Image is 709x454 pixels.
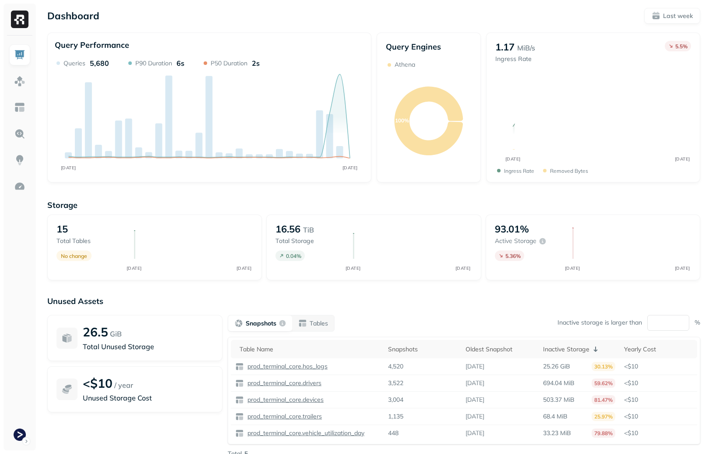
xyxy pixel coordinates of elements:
div: Table Name [240,345,379,354]
p: Athena [395,61,415,69]
p: 93.01% [495,223,529,235]
p: Query Engines [386,42,472,52]
p: 16.56 [275,223,300,235]
p: 26.5 [83,324,108,340]
tspan: [DATE] [346,265,361,271]
p: <$10 [624,412,693,421]
img: Asset Explorer [14,102,25,113]
p: Storage [47,200,700,210]
p: 68.4 MiB [543,412,568,421]
p: 15 [56,223,68,235]
p: [DATE] [466,379,484,387]
p: 3,004 [388,396,403,404]
a: prod_terminal_core.hos_logs [244,362,328,371]
tspan: [DATE] [236,265,251,271]
p: Tables [310,319,328,328]
p: prod_terminal_core.devices [246,396,324,404]
img: Assets [14,75,25,87]
div: Snapshots [388,345,457,354]
p: [DATE] [466,429,484,437]
p: MiB/s [517,43,535,53]
p: TiB [303,225,314,235]
a: prod_terminal_core.vehicle_utilization_day [244,429,364,437]
p: prod_terminal_core.drivers [246,379,321,387]
p: <$10 [83,375,113,391]
p: Ingress Rate [495,55,535,63]
a: prod_terminal_core.devices [244,396,324,404]
p: Active storage [495,237,536,245]
p: 25.26 GiB [543,362,570,371]
img: Insights [14,154,25,166]
p: / year [114,380,133,390]
p: No change [61,253,87,259]
p: Total storage [275,237,344,245]
p: <$10 [624,396,693,404]
div: Oldest Snapshot [466,345,534,354]
p: 59.62% [592,379,615,388]
p: % [695,318,700,327]
p: 1,135 [388,412,403,421]
img: Dashboard [14,49,25,61]
p: prod_terminal_core.hos_logs [246,362,328,371]
p: Queries [63,59,85,68]
tspan: [DATE] [342,165,358,170]
p: prod_terminal_core.vehicle_utilization_day [246,429,364,437]
p: Ingress Rate [504,168,534,174]
p: <$10 [624,429,693,437]
img: table [235,429,244,438]
a: prod_terminal_core.drivers [244,379,321,387]
p: <$10 [624,362,693,371]
p: Removed bytes [550,168,588,174]
p: 694.04 MiB [543,379,575,387]
p: Unused Storage Cost [83,393,213,403]
button: Last week [644,8,700,24]
p: 79.88% [592,429,615,438]
p: P90 Duration [135,59,172,68]
img: table [235,396,244,404]
img: Query Explorer [14,128,25,139]
p: <$10 [624,379,693,387]
img: table [235,362,244,371]
p: Snapshots [246,319,276,328]
p: [DATE] [466,412,484,421]
img: Optimization [14,181,25,192]
p: Total tables [56,237,125,245]
a: prod_terminal_core.trailers [244,412,322,421]
p: Dashboard [47,10,99,22]
p: GiB [110,329,122,339]
tspan: [DATE] [674,265,690,271]
p: P50 Duration [211,59,247,68]
img: Terminal [14,429,26,441]
p: 81.47% [592,395,615,404]
p: 25.97% [592,412,615,421]
p: Unused Assets [47,296,700,306]
tspan: [DATE] [61,165,76,170]
p: prod_terminal_core.trailers [246,412,322,421]
p: 448 [388,429,399,437]
div: Yearly Cost [624,345,693,354]
p: 1.17 [495,41,515,53]
p: Last week [663,12,693,20]
p: Inactive Storage [543,345,589,354]
text: 100% [395,117,409,124]
img: table [235,379,244,388]
p: 5.36 % [505,253,521,259]
tspan: [DATE] [505,156,521,162]
p: Inactive storage is larger than [557,318,642,327]
p: 5.5 % [675,43,688,50]
p: Total Unused Storage [83,341,213,352]
p: 5,680 [90,59,109,68]
p: [DATE] [466,362,484,371]
img: Ryft [11,11,28,28]
p: [DATE] [466,396,484,404]
p: 30.13% [592,362,615,371]
p: Query Performance [55,40,129,50]
p: 3,522 [388,379,403,387]
p: 4,520 [388,362,403,371]
p: 33.23 MiB [543,429,571,437]
tspan: [DATE] [126,265,141,271]
img: table [235,412,244,421]
p: 503.37 MiB [543,396,575,404]
p: 0.04 % [286,253,301,259]
tspan: [DATE] [675,156,690,162]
